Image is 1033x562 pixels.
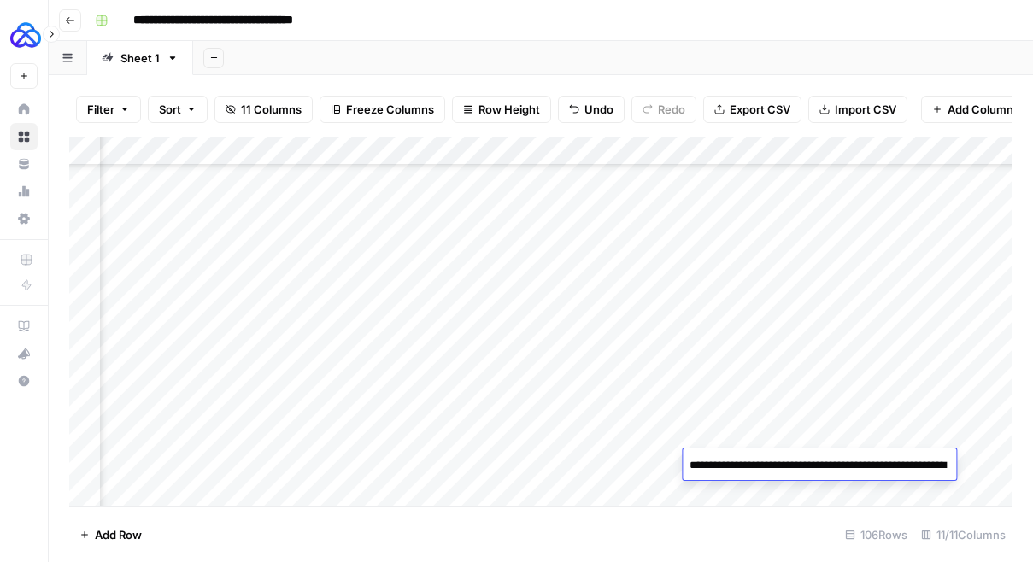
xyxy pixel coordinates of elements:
span: 11 Columns [241,101,302,118]
button: Import CSV [808,96,907,123]
button: Add Row [69,521,152,548]
span: Export CSV [730,101,790,118]
a: Sheet 1 [87,41,193,75]
div: 106 Rows [838,521,914,548]
button: Freeze Columns [320,96,445,123]
span: Row Height [478,101,540,118]
span: Redo [658,101,685,118]
span: Import CSV [835,101,896,118]
a: AirOps Academy [10,313,38,340]
span: Add Row [95,526,142,543]
div: Sheet 1 [120,50,160,67]
span: Freeze Columns [346,101,434,118]
span: Filter [87,101,114,118]
button: Undo [558,96,625,123]
button: 11 Columns [214,96,313,123]
a: Home [10,96,38,123]
button: Sort [148,96,208,123]
span: Undo [584,101,613,118]
div: 11/11 Columns [914,521,1012,548]
a: Browse [10,123,38,150]
button: Filter [76,96,141,123]
button: Export CSV [703,96,801,123]
span: Sort [159,101,181,118]
span: Add Column [948,101,1013,118]
button: Redo [631,96,696,123]
button: Help + Support [10,367,38,395]
a: Usage [10,178,38,205]
a: Your Data [10,150,38,178]
button: What's new? [10,340,38,367]
button: Workspace: AUQ [10,14,38,56]
a: Settings [10,205,38,232]
button: Add Column [921,96,1024,123]
img: AUQ Logo [10,20,41,50]
button: Row Height [452,96,551,123]
div: What's new? [11,341,37,366]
